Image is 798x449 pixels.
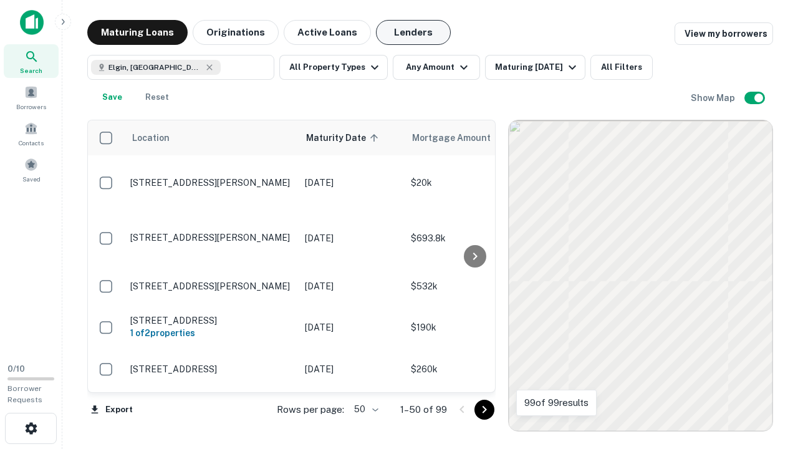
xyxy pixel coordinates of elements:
[4,153,59,186] a: Saved
[495,60,580,75] div: Maturing [DATE]
[130,177,292,188] p: [STREET_ADDRESS][PERSON_NAME]
[524,395,589,410] p: 99 of 99 results
[411,231,536,245] p: $693.8k
[474,400,494,420] button: Go to next page
[108,62,202,73] span: Elgin, [GEOGRAPHIC_DATA], [GEOGRAPHIC_DATA]
[306,130,382,145] span: Maturity Date
[19,138,44,148] span: Contacts
[393,55,480,80] button: Any Amount
[376,20,451,45] button: Lenders
[412,130,507,145] span: Mortgage Amount
[130,315,292,326] p: [STREET_ADDRESS]
[305,279,398,293] p: [DATE]
[87,400,136,419] button: Export
[16,102,46,112] span: Borrowers
[411,321,536,334] p: $190k
[305,231,398,245] p: [DATE]
[299,120,405,155] th: Maturity Date
[305,176,398,190] p: [DATE]
[305,362,398,376] p: [DATE]
[7,384,42,404] span: Borrower Requests
[20,65,42,75] span: Search
[675,22,773,45] a: View my borrowers
[305,321,398,334] p: [DATE]
[411,176,536,190] p: $20k
[132,130,170,145] span: Location
[20,10,44,35] img: capitalize-icon.png
[193,20,279,45] button: Originations
[509,120,772,431] div: 0 0
[284,20,371,45] button: Active Loans
[4,117,59,150] a: Contacts
[277,402,344,417] p: Rows per page:
[590,55,653,80] button: All Filters
[137,85,177,110] button: Reset
[400,402,447,417] p: 1–50 of 99
[4,80,59,114] a: Borrowers
[4,44,59,78] a: Search
[130,364,292,375] p: [STREET_ADDRESS]
[279,55,388,80] button: All Property Types
[411,362,536,376] p: $260k
[124,120,299,155] th: Location
[691,91,737,105] h6: Show Map
[736,349,798,409] iframe: Chat Widget
[7,364,25,374] span: 0 / 10
[130,232,292,243] p: [STREET_ADDRESS][PERSON_NAME]
[485,55,585,80] button: Maturing [DATE]
[130,326,292,340] h6: 1 of 2 properties
[405,120,542,155] th: Mortgage Amount
[87,20,188,45] button: Maturing Loans
[411,279,536,293] p: $532k
[349,400,380,418] div: 50
[22,174,41,184] span: Saved
[130,281,292,292] p: [STREET_ADDRESS][PERSON_NAME]
[92,85,132,110] button: Save your search to get updates of matches that match your search criteria.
